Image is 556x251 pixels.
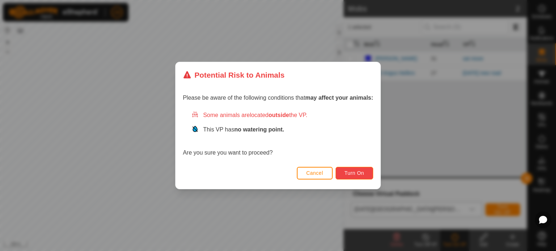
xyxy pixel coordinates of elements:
[183,111,373,157] div: Are you sure you want to proceed?
[336,167,373,179] button: Turn On
[306,170,323,176] span: Cancel
[269,112,289,118] strong: outside
[250,112,307,118] span: located the VP.
[297,167,333,179] button: Cancel
[234,126,284,133] strong: no watering point.
[183,69,285,81] div: Potential Risk to Animals
[183,95,373,101] span: Please be aware of the following conditions that
[345,170,364,176] span: Turn On
[203,126,284,133] span: This VP has
[305,95,373,101] strong: may affect your animals:
[191,111,373,120] div: Some animals are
